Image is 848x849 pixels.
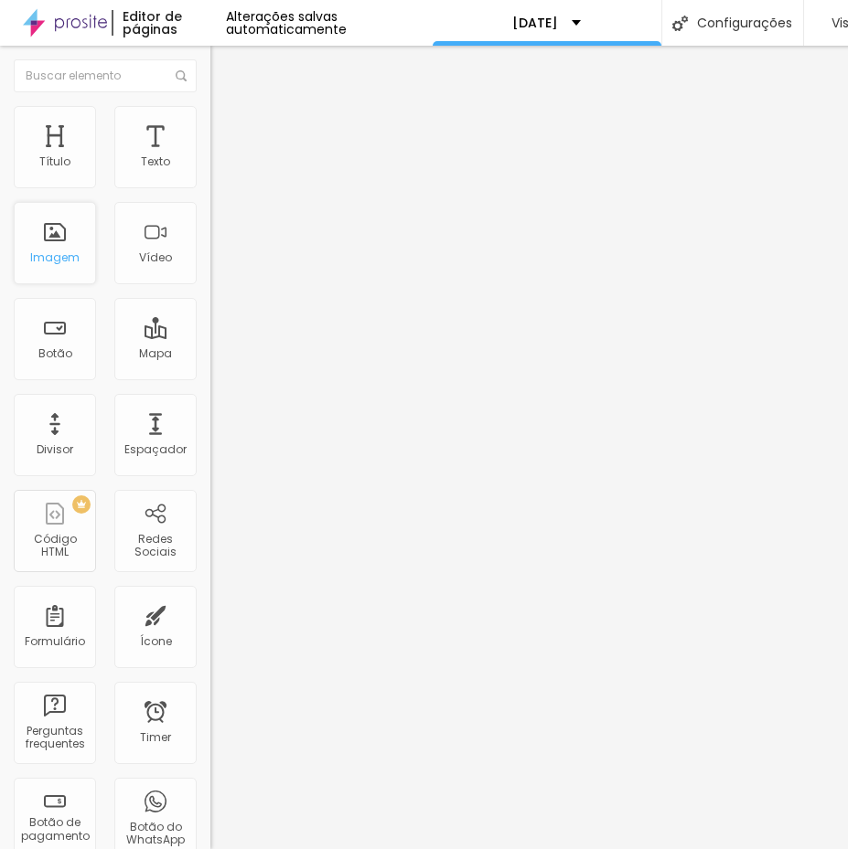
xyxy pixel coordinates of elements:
[672,16,688,31] img: Icone
[39,155,70,168] div: Título
[139,347,172,360] div: Mapa
[512,16,558,29] p: [DATE]
[18,533,91,559] div: Código HTML
[18,725,91,751] div: Perguntas frequentes
[226,10,433,36] div: Alterações salvas automaticamente
[25,635,85,648] div: Formulário
[124,443,187,456] div: Espaçador
[119,533,191,559] div: Redes Sociais
[140,731,171,744] div: Timer
[176,70,187,81] img: Icone
[140,635,172,648] div: Ícone
[141,155,170,168] div: Texto
[18,816,91,843] div: Botão de pagamento
[14,59,197,92] input: Buscar elemento
[30,251,80,264] div: Imagem
[38,347,72,360] div: Botão
[139,251,172,264] div: Vídeo
[37,443,73,456] div: Divisor
[112,10,226,36] div: Editor de páginas
[119,821,191,847] div: Botão do WhatsApp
